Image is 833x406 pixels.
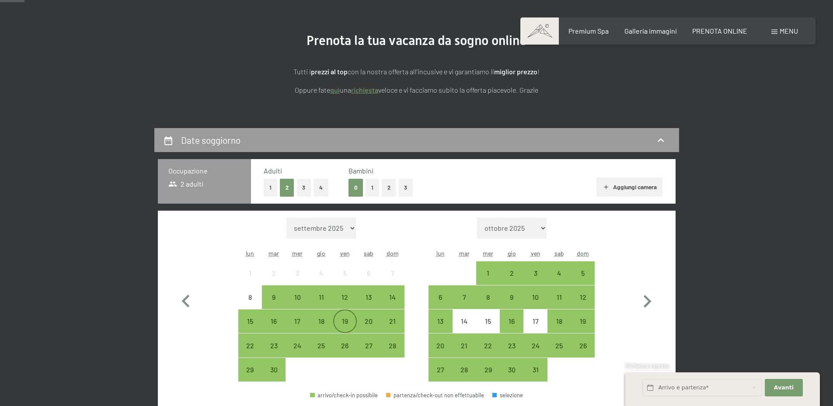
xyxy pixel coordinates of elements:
[268,250,279,257] abbr: martedì
[357,261,380,285] div: arrivo/check-in non effettuabile
[500,261,523,285] div: arrivo/check-in possibile
[286,309,309,333] div: Wed Sep 17 2025
[334,270,356,291] div: 5
[523,285,547,309] div: Fri Oct 10 2025
[765,379,802,397] button: Avanti
[453,366,475,388] div: 28
[382,179,396,197] button: 2
[429,309,452,333] div: arrivo/check-in possibile
[476,333,500,357] div: Wed Oct 22 2025
[780,27,798,35] span: Menu
[524,318,546,340] div: 17
[286,342,308,364] div: 24
[239,342,261,364] div: 22
[523,333,547,357] div: arrivo/check-in possibile
[547,285,571,309] div: arrivo/check-in possibile
[453,333,476,357] div: Tue Oct 21 2025
[436,250,445,257] abbr: lunedì
[310,294,332,316] div: 11
[334,318,356,340] div: 19
[500,358,523,382] div: Thu Oct 30 2025
[380,261,404,285] div: Sun Sep 07 2025
[547,309,571,333] div: Sat Oct 18 2025
[547,261,571,285] div: Sat Oct 04 2025
[571,333,595,357] div: arrivo/check-in possibile
[181,135,240,146] h2: Date soggiorno
[500,309,523,333] div: Thu Oct 16 2025
[334,294,356,316] div: 12
[571,285,595,309] div: Sun Oct 12 2025
[262,309,286,333] div: Tue Sep 16 2025
[429,358,452,382] div: arrivo/check-in possibile
[381,342,403,364] div: 28
[483,250,493,257] abbr: mercoledì
[333,333,357,357] div: Fri Sep 26 2025
[476,309,500,333] div: arrivo/check-in non effettuabile
[168,179,204,189] span: 2 adulti
[262,261,286,285] div: arrivo/check-in non effettuabile
[548,342,570,364] div: 25
[286,285,309,309] div: Wed Sep 10 2025
[500,285,523,309] div: arrivo/check-in possibile
[380,309,404,333] div: Sun Sep 21 2025
[357,285,380,309] div: Sat Sep 13 2025
[310,309,333,333] div: Thu Sep 18 2025
[429,333,452,357] div: Mon Oct 20 2025
[429,309,452,333] div: Mon Oct 13 2025
[453,342,475,364] div: 21
[333,285,357,309] div: arrivo/check-in possibile
[381,270,403,291] div: 7
[477,294,499,316] div: 8
[349,167,373,175] span: Bambini
[554,250,564,257] abbr: sabato
[314,179,328,197] button: 4
[625,362,669,369] span: Richiesta express
[453,333,476,357] div: arrivo/check-in possibile
[568,27,609,35] span: Premium Spa
[459,250,470,257] abbr: martedì
[173,218,199,382] button: Mese precedente
[366,179,379,197] button: 1
[262,358,286,382] div: Tue Sep 30 2025
[453,294,475,316] div: 7
[387,250,399,257] abbr: domenica
[500,285,523,309] div: Thu Oct 09 2025
[634,218,660,382] button: Mese successivo
[477,366,499,388] div: 29
[262,309,286,333] div: arrivo/check-in possibile
[238,358,262,382] div: Mon Sep 29 2025
[239,318,261,340] div: 15
[238,261,262,285] div: Mon Sep 01 2025
[577,250,589,257] abbr: domenica
[286,309,309,333] div: arrivo/check-in possibile
[262,285,286,309] div: arrivo/check-in possibile
[380,285,404,309] div: arrivo/check-in possibile
[264,179,277,197] button: 1
[238,285,262,309] div: arrivo/check-in non effettuabile
[310,309,333,333] div: arrivo/check-in possibile
[357,333,380,357] div: Sat Sep 27 2025
[380,333,404,357] div: Sun Sep 28 2025
[357,261,380,285] div: Sat Sep 06 2025
[501,270,523,291] div: 2
[572,318,594,340] div: 19
[508,250,516,257] abbr: giovedì
[333,309,357,333] div: Fri Sep 19 2025
[596,177,662,197] button: Aggiungi camera
[297,179,311,197] button: 3
[399,179,413,197] button: 3
[501,294,523,316] div: 9
[453,285,476,309] div: Tue Oct 07 2025
[246,250,254,257] abbr: lunedì
[286,318,308,340] div: 17
[310,261,333,285] div: arrivo/check-in non effettuabile
[523,358,547,382] div: arrivo/check-in possibile
[310,318,332,340] div: 18
[310,342,332,364] div: 25
[333,261,357,285] div: arrivo/check-in non effettuabile
[333,309,357,333] div: arrivo/check-in possibile
[523,309,547,333] div: arrivo/check-in non effettuabile
[263,270,285,291] div: 2
[571,309,595,333] div: arrivo/check-in possibile
[333,261,357,285] div: Fri Sep 05 2025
